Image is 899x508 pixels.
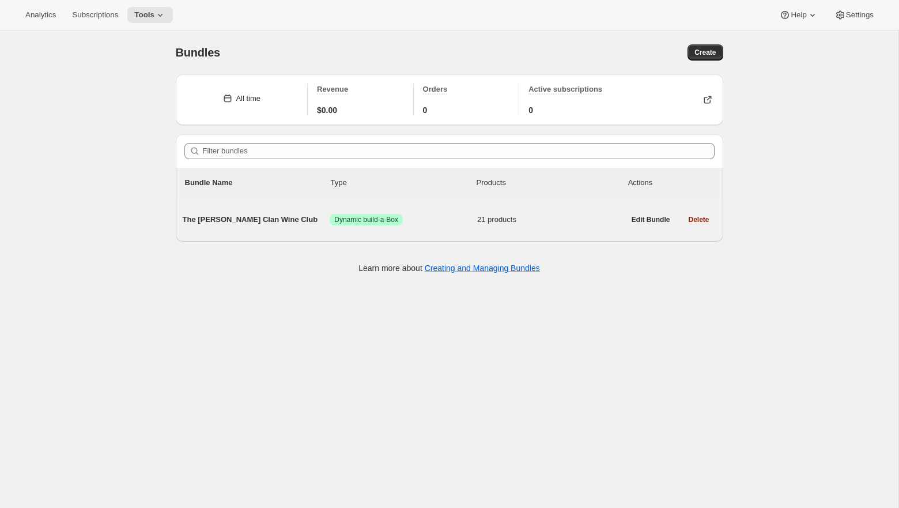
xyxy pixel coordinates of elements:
[632,215,670,224] span: Edit Bundle
[688,215,709,224] span: Delete
[477,177,622,189] div: Products
[203,143,715,159] input: Filter bundles
[425,264,540,273] a: Creating and Managing Bundles
[127,7,173,23] button: Tools
[772,7,825,23] button: Help
[625,212,677,228] button: Edit Bundle
[846,10,874,20] span: Settings
[358,262,539,274] p: Learn more about
[18,7,63,23] button: Analytics
[681,212,716,228] button: Delete
[183,214,330,225] span: The [PERSON_NAME] Clan Wine Club
[317,104,337,116] span: $0.00
[65,7,125,23] button: Subscriptions
[185,177,331,189] p: Bundle Name
[423,85,448,93] span: Orders
[423,104,428,116] span: 0
[236,93,260,104] div: All time
[528,104,533,116] span: 0
[72,10,118,20] span: Subscriptions
[694,48,716,57] span: Create
[331,177,477,189] div: Type
[828,7,881,23] button: Settings
[528,85,602,93] span: Active subscriptions
[688,44,723,61] button: Create
[334,215,398,224] span: Dynamic build-a-Box
[628,177,714,189] div: Actions
[477,214,625,225] span: 21 products
[317,85,348,93] span: Revenue
[25,10,56,20] span: Analytics
[791,10,806,20] span: Help
[134,10,154,20] span: Tools
[176,46,221,59] span: Bundles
